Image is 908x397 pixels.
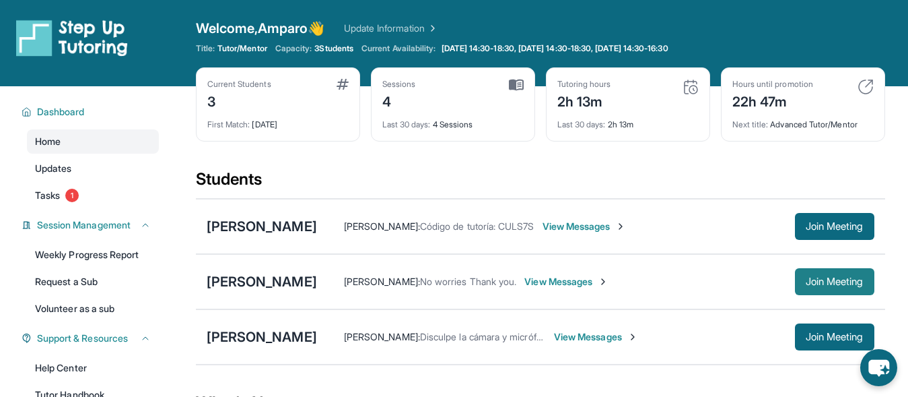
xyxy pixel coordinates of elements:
img: card [858,79,874,95]
button: Dashboard [32,105,151,119]
a: Weekly Progress Report [27,243,159,267]
span: Dashboard [37,105,85,119]
span: View Messages [543,220,627,233]
div: 4 Sessions [382,111,524,130]
div: [DATE] [207,111,349,130]
span: Welcome, Amparo 👋 [196,19,325,38]
img: card [683,79,699,95]
span: Home [35,135,61,148]
span: Join Meeting [806,278,864,286]
a: Tasks1 [27,183,159,208]
button: Join Meeting [795,213,874,240]
a: [DATE] 14:30-18:30, [DATE] 14:30-18:30, [DATE] 14:30-16:30 [439,43,671,54]
div: [PERSON_NAME] [207,328,317,346]
span: Código de tutoría: CULS7S [420,220,534,232]
img: logo [16,19,128,57]
button: chat-button [860,349,897,386]
a: Update Information [344,22,438,35]
img: Chevron-Right [598,276,608,287]
span: View Messages [524,275,608,288]
div: Tutoring hours [557,79,611,90]
img: Chevron Right [425,22,438,35]
span: Join Meeting [806,222,864,231]
a: Help Center [27,356,159,380]
div: Students [196,169,885,198]
button: Session Management [32,218,151,232]
span: Current Availability: [361,43,435,54]
img: card [337,79,349,90]
span: Disculpe la cámara y micrófono [PERSON_NAME] están desconectados si puede permitir el acceso [420,331,840,342]
span: View Messages [554,330,638,344]
span: Join Meeting [806,333,864,341]
span: Capacity: [275,43,312,54]
span: Session Management [37,218,131,232]
div: Hours until promotion [732,79,813,90]
div: Sessions [382,79,416,90]
span: Last 30 days : [557,119,606,129]
span: Support & Resources [37,332,128,345]
div: 2h 13m [557,90,611,111]
button: Support & Resources [32,332,151,345]
img: Chevron-Right [615,221,626,232]
span: [PERSON_NAME] : [344,276,420,287]
a: Request a Sub [27,270,159,294]
span: [PERSON_NAME] : [344,331,420,342]
button: Join Meeting [795,268,874,295]
a: Updates [27,156,159,181]
span: [PERSON_NAME] : [344,220,420,232]
span: Tasks [35,189,60,202]
div: Advanced Tutor/Mentor [732,111,874,130]
span: First Match : [207,119,250,129]
span: Updates [35,162,72,175]
div: [PERSON_NAME] [207,217,317,236]
span: Last 30 days : [382,119,431,129]
div: 22h 47m [732,90,813,111]
span: 3 Students [314,43,353,54]
img: card [509,79,524,91]
a: Home [27,129,159,154]
span: Tutor/Mentor [217,43,267,54]
span: Title: [196,43,215,54]
div: 4 [382,90,416,111]
button: Join Meeting [795,324,874,350]
a: Volunteer as a sub [27,297,159,321]
img: Chevron-Right [627,332,638,342]
span: 1 [65,189,79,202]
div: Current Students [207,79,271,90]
span: No worries Thank you. [420,276,516,287]
span: [DATE] 14:30-18:30, [DATE] 14:30-18:30, [DATE] 14:30-16:30 [442,43,668,54]
span: Next title : [732,119,769,129]
div: 3 [207,90,271,111]
div: [PERSON_NAME] [207,272,317,291]
div: 2h 13m [557,111,699,130]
